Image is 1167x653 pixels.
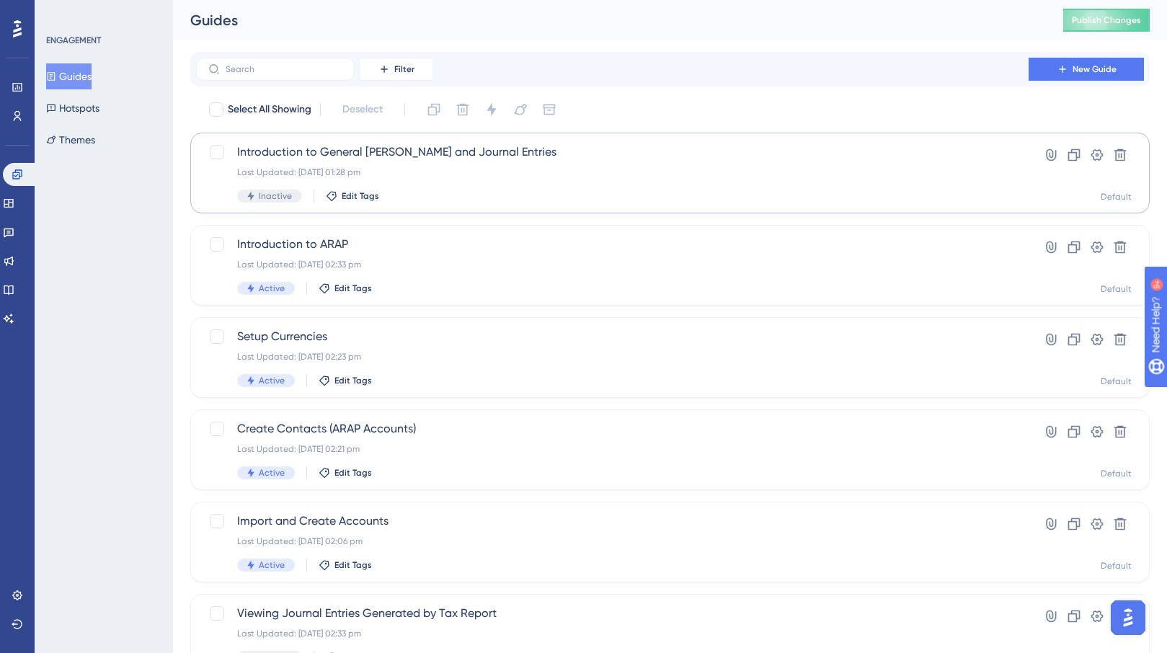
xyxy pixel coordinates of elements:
span: Deselect [342,101,383,118]
button: Guides [46,63,92,89]
span: Viewing Journal Entries Generated by Tax Report [237,605,988,622]
span: Select All Showing [228,101,311,118]
span: Edit Tags [342,190,379,202]
button: Edit Tags [319,559,372,571]
span: Active [259,467,285,479]
button: Edit Tags [326,190,379,202]
span: Edit Tags [334,375,372,386]
button: Filter [360,58,432,81]
span: Active [259,283,285,294]
span: Inactive [259,190,292,202]
iframe: UserGuiding AI Assistant Launcher [1106,596,1150,639]
div: Default [1101,283,1132,295]
div: Default [1101,376,1132,387]
button: New Guide [1029,58,1144,81]
button: Deselect [329,97,396,123]
button: Edit Tags [319,283,372,294]
span: Edit Tags [334,467,372,479]
span: Edit Tags [334,283,372,294]
span: Edit Tags [334,559,372,571]
span: Import and Create Accounts [237,512,988,530]
div: Default [1101,191,1132,203]
input: Search [226,64,342,74]
div: Last Updated: [DATE] 02:33 pm [237,628,988,639]
div: Last Updated: [DATE] 02:23 pm [237,351,988,363]
div: Guides [190,10,1027,30]
div: Last Updated: [DATE] 02:06 pm [237,536,988,547]
button: Publish Changes [1063,9,1150,32]
div: ENGAGEMENT [46,35,101,46]
div: Default [1101,468,1132,479]
button: Edit Tags [319,375,372,386]
span: Create Contacts (ARAP Accounts) [237,420,988,437]
button: Edit Tags [319,467,372,479]
div: Last Updated: [DATE] 02:33 pm [237,259,988,270]
span: Publish Changes [1072,14,1141,26]
div: Last Updated: [DATE] 01:28 pm [237,166,988,178]
button: Hotspots [46,95,99,121]
span: Introduction to General [PERSON_NAME] and Journal Entries [237,143,988,161]
div: Default [1101,560,1132,572]
span: Active [259,375,285,386]
span: Introduction to ARAP [237,236,988,253]
span: Need Help? [34,4,90,21]
button: Themes [46,127,95,153]
span: New Guide [1073,63,1117,75]
span: Active [259,559,285,571]
div: 9+ [98,7,107,19]
span: Filter [394,63,414,75]
span: Setup Currencies [237,328,988,345]
div: Last Updated: [DATE] 02:21 pm [237,443,988,455]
